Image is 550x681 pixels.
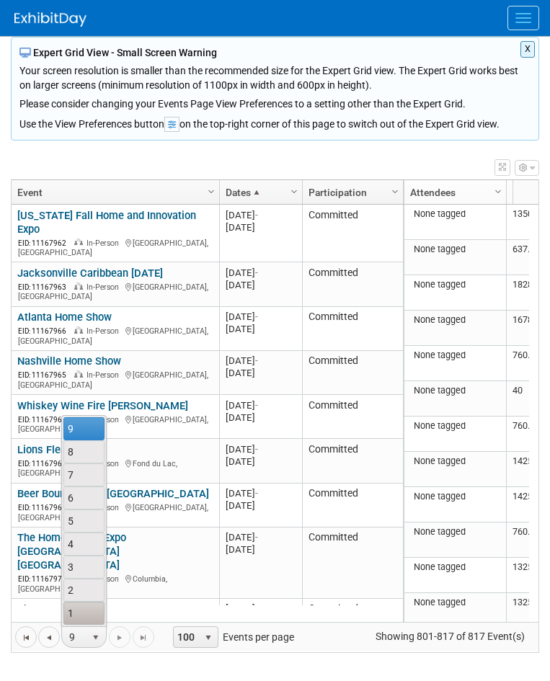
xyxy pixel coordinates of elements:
[87,239,123,248] span: In-Person
[388,180,404,202] a: Column Settings
[17,531,126,571] a: The Homeowners Expo [GEOGRAPHIC_DATA] [GEOGRAPHIC_DATA]
[507,6,539,30] button: Menu
[17,324,213,346] div: [GEOGRAPHIC_DATA], [GEOGRAPHIC_DATA]
[410,180,497,205] a: Attendees
[302,528,403,599] td: Committed
[74,282,83,290] img: In-Person Event
[255,488,258,499] span: -
[226,443,296,455] div: [DATE]
[255,210,258,221] span: -
[302,351,403,395] td: Committed
[203,632,214,644] span: select
[63,440,105,463] a: 8
[63,602,105,625] a: 1
[74,370,83,378] img: In-Person Event
[410,208,501,220] div: None tagged
[17,487,209,500] a: Beer Bourbon BBQ [GEOGRAPHIC_DATA]
[20,632,32,644] span: Go to the first page
[389,186,401,197] span: Column Settings
[255,355,258,366] span: -
[410,350,501,361] div: None tagged
[226,355,296,367] div: [DATE]
[410,491,501,502] div: None tagged
[17,209,196,236] a: [US_STATE] Fall Home and Innovation Expo
[38,626,60,648] a: Go to the previous page
[18,239,72,247] span: EID: 11167962
[174,627,198,647] span: 100
[109,626,130,648] a: Go to the next page
[226,311,296,323] div: [DATE]
[18,416,72,424] span: EID: 11167967
[17,413,213,435] div: [GEOGRAPHIC_DATA], [GEOGRAPHIC_DATA]
[17,280,213,302] div: [GEOGRAPHIC_DATA], [GEOGRAPHIC_DATA]
[17,457,213,479] div: Fond du Lac, [GEOGRAPHIC_DATA]
[63,509,105,533] a: 5
[226,543,296,556] div: [DATE]
[226,221,296,233] div: [DATE]
[255,267,258,278] span: -
[19,111,531,132] div: Use the View Preferences button on the top-right corner of this page to switch out of the Expert ...
[19,92,531,111] div: Please consider changing your Events Page View Preferences to a setting other than the Expert Grid.
[114,632,125,644] span: Go to the next page
[17,368,213,390] div: [GEOGRAPHIC_DATA], [GEOGRAPHIC_DATA]
[491,180,507,202] a: Column Settings
[410,314,501,326] div: None tagged
[410,526,501,538] div: None tagged
[288,186,300,197] span: Column Settings
[61,626,107,648] span: 9
[302,484,403,528] td: Committed
[255,444,258,455] span: -
[410,420,501,432] div: None tagged
[17,267,163,280] a: Jacksonville Caribbean [DATE]
[520,41,536,58] button: X
[309,180,394,205] a: Participation
[14,12,87,27] img: ExhibitDay
[18,504,72,512] span: EID: 11167969
[205,186,217,197] span: Column Settings
[226,602,296,615] div: [DATE]
[410,597,501,608] div: None tagged
[43,632,55,644] span: Go to the previous page
[133,626,154,648] a: Go to the last page
[492,186,504,197] span: Column Settings
[17,311,112,324] a: Atlanta Home Show
[17,501,213,522] div: [GEOGRAPHIC_DATA], [GEOGRAPHIC_DATA]
[226,267,296,279] div: [DATE]
[63,556,105,579] a: 3
[226,209,296,221] div: [DATE]
[17,180,210,205] a: Event
[17,572,213,594] div: Columbia, [GEOGRAPHIC_DATA]
[63,486,105,509] a: 6
[17,602,130,643] a: The Home Owners Expo [GEOGRAPHIC_DATA] [GEOGRAPHIC_DATA]
[18,371,72,379] span: EID: 11167965
[63,463,105,486] a: 7
[226,399,296,411] div: [DATE]
[302,307,403,351] td: Committed
[18,575,72,583] span: EID: 11167970
[18,283,72,291] span: EID: 11167963
[410,385,501,396] div: None tagged
[17,236,213,258] div: [GEOGRAPHIC_DATA], [GEOGRAPHIC_DATA]
[226,323,296,335] div: [DATE]
[255,603,258,614] span: -
[226,180,293,205] a: Dates
[17,355,121,368] a: Nashville Home Show
[363,626,538,646] span: Showing 801-817 of 817 Event(s)
[19,60,531,111] div: Your screen resolution is smaller than the recommended size for the Expert Grid view. The Expert ...
[19,45,531,60] div: Expert Grid View - Small Screen Warning
[17,443,103,456] a: Lions Flea Market
[226,531,296,543] div: [DATE]
[410,455,501,467] div: None tagged
[226,367,296,379] div: [DATE]
[255,532,258,543] span: -
[410,561,501,573] div: None tagged
[74,239,83,246] img: In-Person Event
[204,180,220,202] a: Column Settings
[255,311,258,322] span: -
[15,626,37,648] a: Go to the first page
[302,205,403,262] td: Committed
[302,599,403,670] td: Committed
[302,262,403,306] td: Committed
[17,399,188,412] a: Whiskey Wine Fire [PERSON_NAME]
[302,395,403,439] td: Committed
